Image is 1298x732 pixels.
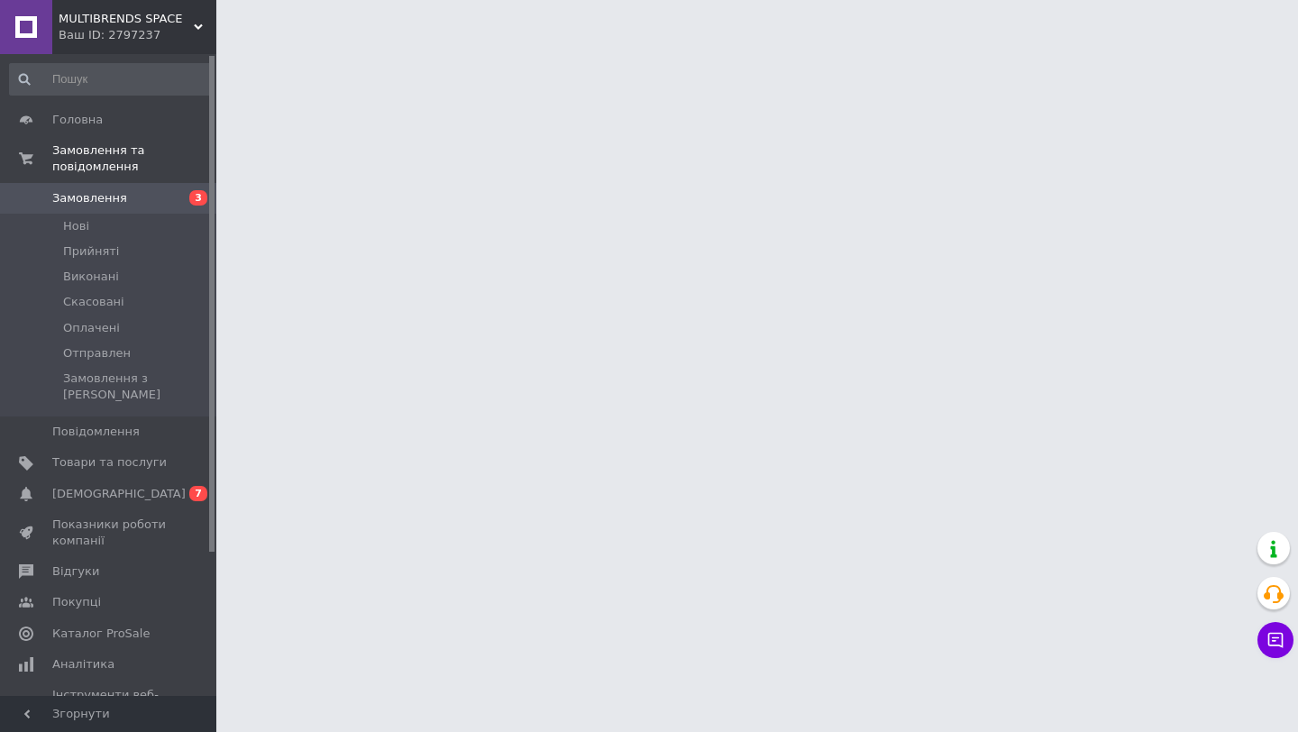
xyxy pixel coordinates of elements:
[63,218,89,234] span: Нові
[189,190,207,206] span: 3
[63,345,131,361] span: Отправлен
[52,656,114,673] span: Аналітика
[52,454,167,471] span: Товари та послуги
[63,269,119,285] span: Виконані
[63,320,120,336] span: Оплачені
[52,563,99,580] span: Відгуки
[63,243,119,260] span: Прийняті
[52,687,167,719] span: Інструменти веб-майстра та SEO
[59,27,216,43] div: Ваш ID: 2797237
[1257,622,1293,658] button: Чат з покупцем
[52,424,140,440] span: Повідомлення
[9,63,213,96] input: Пошук
[52,112,103,128] span: Головна
[52,594,101,610] span: Покупці
[63,294,124,310] span: Скасовані
[52,517,167,549] span: Показники роботи компанії
[59,11,194,27] span: MULTIBRENDS SPACE
[52,626,150,642] span: Каталог ProSale
[63,371,211,403] span: Замовлення з [PERSON_NAME]
[52,190,127,206] span: Замовлення
[189,486,207,501] span: 7
[52,486,186,502] span: [DEMOGRAPHIC_DATA]
[52,142,216,175] span: Замовлення та повідомлення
